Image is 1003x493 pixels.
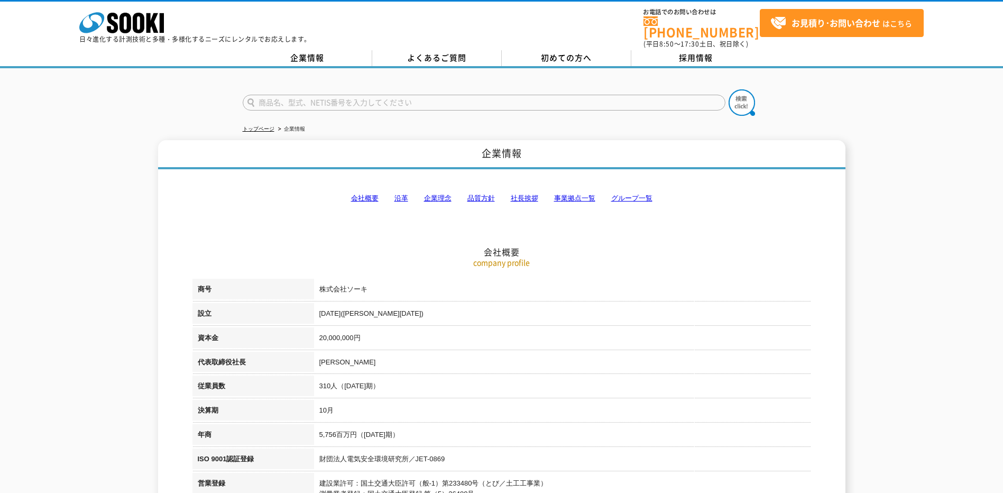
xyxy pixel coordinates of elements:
a: 採用情報 [631,50,761,66]
a: グループ一覧 [611,194,652,202]
span: お電話でのお問い合わせは [643,9,760,15]
a: 会社概要 [351,194,379,202]
a: 初めての方へ [502,50,631,66]
td: 5,756百万円（[DATE]期） [314,424,811,449]
span: はこちら [770,15,912,31]
a: 沿革 [394,194,408,202]
p: 日々進化する計測技術と多種・多様化するニーズにレンタルでお応えします。 [79,36,311,42]
th: 従業員数 [192,376,314,400]
a: [PHONE_NUMBER] [643,16,760,38]
a: 企業理念 [424,194,452,202]
span: (平日 ～ 土日、祝日除く) [643,39,748,49]
h2: 会社概要 [192,141,811,258]
td: 10月 [314,400,811,424]
a: お見積り･お問い合わせはこちら [760,9,924,37]
h1: 企業情報 [158,140,845,169]
span: 初めての方へ [541,52,592,63]
img: btn_search.png [729,89,755,116]
th: 代表取締役社長 [192,352,314,376]
th: ISO 9001認証登録 [192,449,314,473]
input: 商品名、型式、NETIS番号を入力してください [243,95,725,111]
a: トップページ [243,126,274,132]
th: 年商 [192,424,314,449]
td: 310人（[DATE]期） [314,376,811,400]
span: 17:30 [680,39,700,49]
a: 事業拠点一覧 [554,194,595,202]
td: 株式会社ソーキ [314,279,811,303]
td: 20,000,000円 [314,327,811,352]
p: company profile [192,257,811,268]
td: 財団法人電気安全環境研究所／JET-0869 [314,449,811,473]
th: 設立 [192,303,314,327]
th: 資本金 [192,327,314,352]
td: [PERSON_NAME] [314,352,811,376]
a: よくあるご質問 [372,50,502,66]
td: [DATE]([PERSON_NAME][DATE]) [314,303,811,327]
li: 企業情報 [276,124,305,135]
span: 8:50 [659,39,674,49]
th: 決算期 [192,400,314,424]
th: 商号 [192,279,314,303]
strong: お見積り･お問い合わせ [792,16,880,29]
a: 品質方針 [467,194,495,202]
a: 社長挨拶 [511,194,538,202]
a: 企業情報 [243,50,372,66]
